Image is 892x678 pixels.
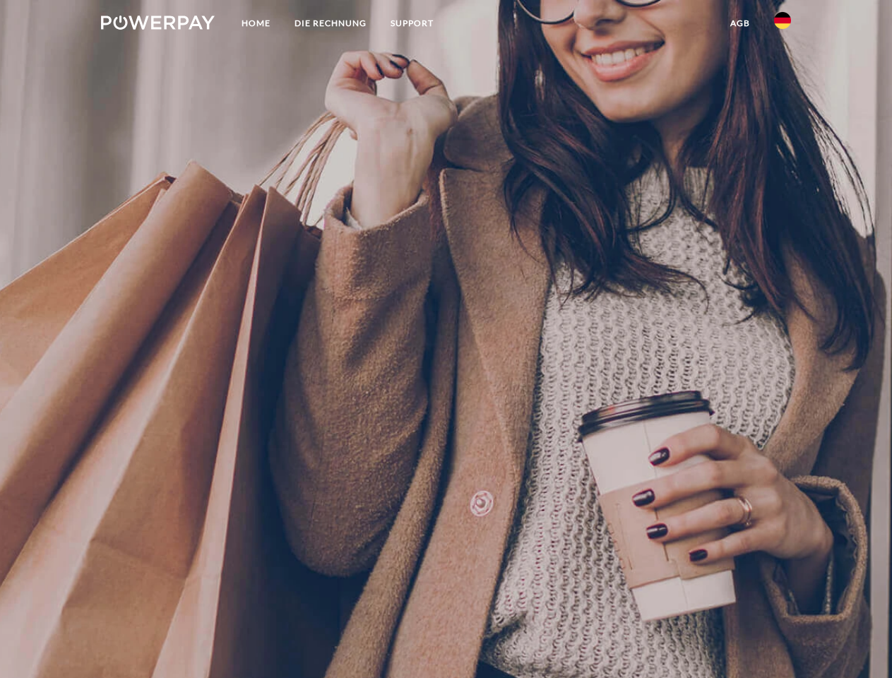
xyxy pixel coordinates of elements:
[718,11,762,36] a: agb
[230,11,283,36] a: Home
[774,12,791,29] img: de
[101,16,215,30] img: logo-powerpay-white.svg
[283,11,379,36] a: DIE RECHNUNG
[379,11,446,36] a: SUPPORT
